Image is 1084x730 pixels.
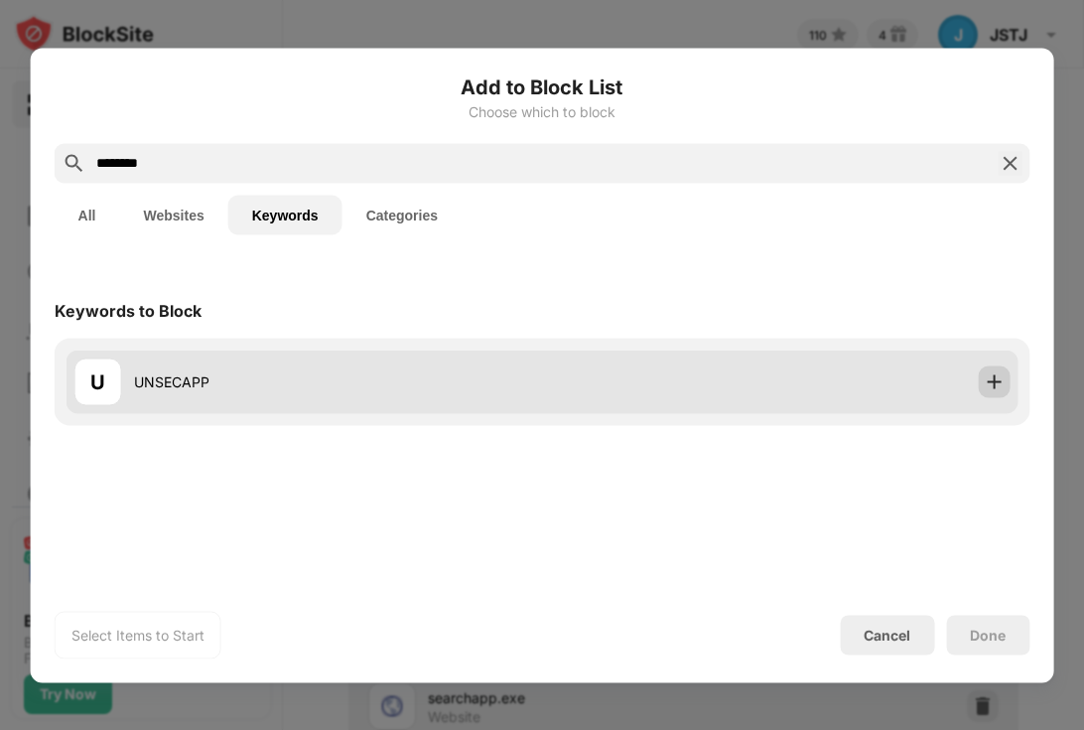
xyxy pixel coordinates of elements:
[864,627,910,644] div: Cancel
[342,195,462,234] button: Categories
[970,627,1006,643] div: Done
[71,625,204,645] div: Select Items to Start
[55,72,1030,101] h6: Add to Block List
[55,300,202,320] div: Keywords to Block
[55,103,1030,119] div: Choose which to block
[998,151,1021,175] img: search-close
[119,195,227,234] button: Websites
[134,371,542,392] div: UNSECAPP
[55,195,120,234] button: All
[228,195,342,234] button: Keywords
[90,366,105,396] div: U
[63,151,86,175] img: search.svg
